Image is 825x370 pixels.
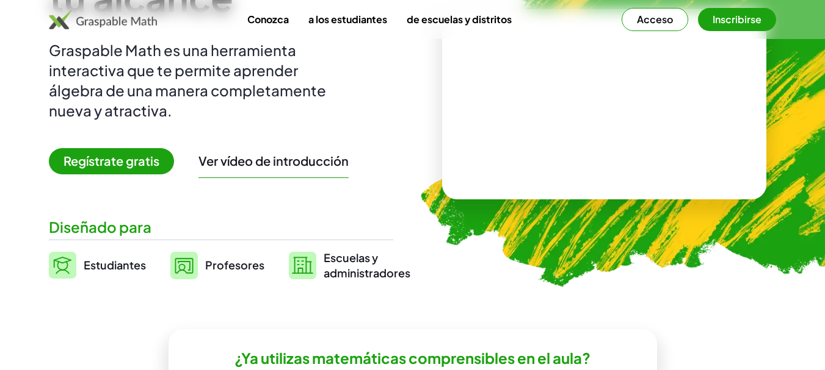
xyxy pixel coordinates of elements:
[407,13,512,26] font: de escuelas y distritos
[49,218,151,236] font: Diseñado para
[64,153,159,168] font: Regístrate gratis
[198,153,349,168] font: Ver vídeo de introducción
[308,13,387,26] font: a los estudiantes
[622,8,688,31] button: Acceso
[198,153,349,169] button: Ver vídeo de introducción
[324,266,410,280] font: administradores
[49,252,76,279] img: svg%3e
[324,251,378,265] font: Escuelas y
[289,252,316,279] img: svg%3e
[397,8,522,30] a: de escuelas y distritos
[84,258,146,272] font: Estudiantes
[698,8,776,31] button: Inscribirse
[289,250,410,280] a: Escuelas yadministradores
[512,59,696,150] video: ¿Qué es esto? Es notación matemática dinámica. Esta notación desempeña un papel fundamental en có...
[170,252,198,279] img: svg%3e
[170,250,264,280] a: Profesores
[49,41,326,119] font: Graspable Math es una herramienta interactiva que te permite aprender álgebra de una manera compl...
[205,258,264,272] font: Profesores
[247,13,289,26] font: Conozca
[713,13,761,26] font: Inscribirse
[238,8,299,30] a: Conozca
[234,349,591,367] font: ¿Ya utilizas matemáticas comprensibles en el aula?
[49,250,146,280] a: Estudiantes
[299,8,397,30] a: a los estudiantes
[637,13,673,26] font: Acceso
